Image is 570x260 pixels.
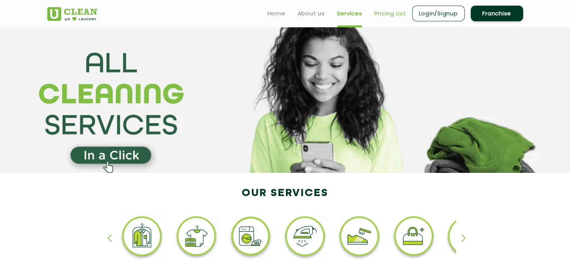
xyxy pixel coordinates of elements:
[47,7,97,21] img: UClean Laundry and Dry Cleaning
[471,6,523,21] a: Franchise
[374,9,406,18] a: Pricing List
[412,6,465,21] a: Login/Signup
[337,9,362,18] a: Services
[298,9,325,18] a: About us
[268,9,286,18] a: Home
